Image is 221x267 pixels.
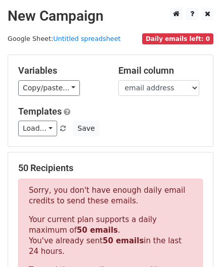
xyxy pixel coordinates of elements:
a: Untitled spreadsheet [53,35,120,42]
a: Copy/paste... [18,80,80,96]
button: Save [73,121,99,136]
a: Templates [18,106,62,117]
h5: Variables [18,65,103,76]
h5: Email column [118,65,203,76]
h5: 50 Recipients [18,163,203,174]
p: Sorry, you don't have enough daily email credits to send these emails. [29,185,192,206]
h2: New Campaign [8,8,213,25]
p: Your current plan supports a daily maximum of . You've already sent in the last 24 hours. [29,215,192,257]
strong: 50 emails [77,226,118,235]
a: Daily emails left: 0 [142,35,213,42]
a: Load... [18,121,57,136]
span: Daily emails left: 0 [142,33,213,44]
small: Google Sheet: [8,35,121,42]
strong: 50 emails [103,236,144,245]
